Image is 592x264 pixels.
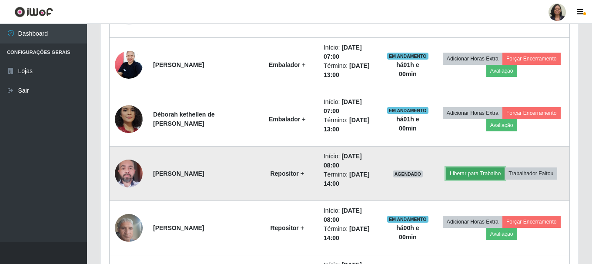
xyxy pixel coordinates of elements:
li: Início: [324,206,376,224]
li: Término: [324,170,376,188]
strong: Embalador + [269,61,305,68]
button: Adicionar Horas Extra [443,216,502,228]
strong: Embalador + [269,116,305,123]
strong: há 00 h e 00 min [396,224,419,241]
strong: [PERSON_NAME] [153,170,204,177]
strong: há 01 h e 00 min [396,61,419,77]
strong: Repositor + [270,170,304,177]
img: 1705883176470.jpeg [115,46,143,83]
button: Forçar Encerramento [502,216,561,228]
li: Término: [324,61,376,80]
button: Avaliação [486,228,517,240]
img: 1705882743267.jpeg [115,90,143,148]
span: EM ANDAMENTO [387,107,428,114]
button: Adicionar Horas Extra [443,107,502,119]
button: Avaliação [486,65,517,77]
li: Início: [324,152,376,170]
li: Início: [324,43,376,61]
img: 1739908556954.jpeg [115,209,143,246]
button: Forçar Encerramento [502,53,561,65]
button: Avaliação [486,119,517,131]
span: EM ANDAMENTO [387,53,428,60]
time: [DATE] 07:00 [324,44,362,60]
img: 1718556919128.jpeg [115,155,143,192]
strong: há 01 h e 00 min [396,116,419,132]
li: Término: [324,224,376,243]
button: Trabalhador Faltou [505,167,557,180]
time: [DATE] 08:00 [324,207,362,223]
strong: Repositor + [270,224,304,231]
strong: [PERSON_NAME] [153,61,204,68]
button: Forçar Encerramento [502,107,561,119]
li: Início: [324,97,376,116]
strong: Déborah kethellen de [PERSON_NAME] [153,111,215,127]
time: [DATE] 07:00 [324,98,362,114]
img: CoreUI Logo [14,7,53,17]
span: EM ANDAMENTO [387,216,428,223]
button: Liberar para Trabalho [446,167,505,180]
time: [DATE] 08:00 [324,153,362,169]
span: AGENDADO [393,170,423,177]
button: Adicionar Horas Extra [443,53,502,65]
strong: [PERSON_NAME] [153,224,204,231]
li: Término: [324,116,376,134]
